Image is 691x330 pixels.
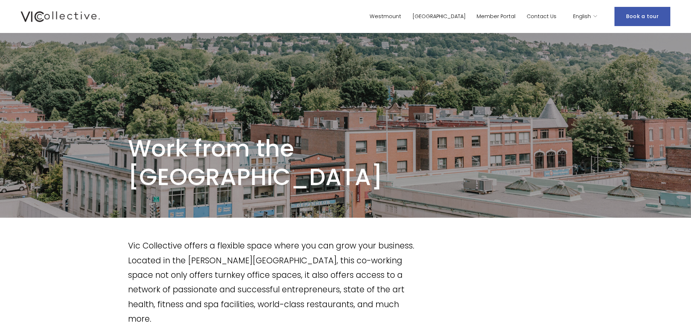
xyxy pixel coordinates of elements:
a: [GEOGRAPHIC_DATA] [412,11,466,22]
a: Westmount [370,11,401,22]
a: Member Portal [477,11,515,22]
span: Work from the [GEOGRAPHIC_DATA] [128,132,383,193]
span: English [573,12,591,21]
p: Vic Collective offers a flexible space where you can grow your business. Located in the [PERSON_N... [128,238,417,326]
a: Book a tour [614,7,670,26]
div: language picker [573,11,598,22]
img: Vic Collective [21,10,100,24]
a: Contact Us [527,11,556,22]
